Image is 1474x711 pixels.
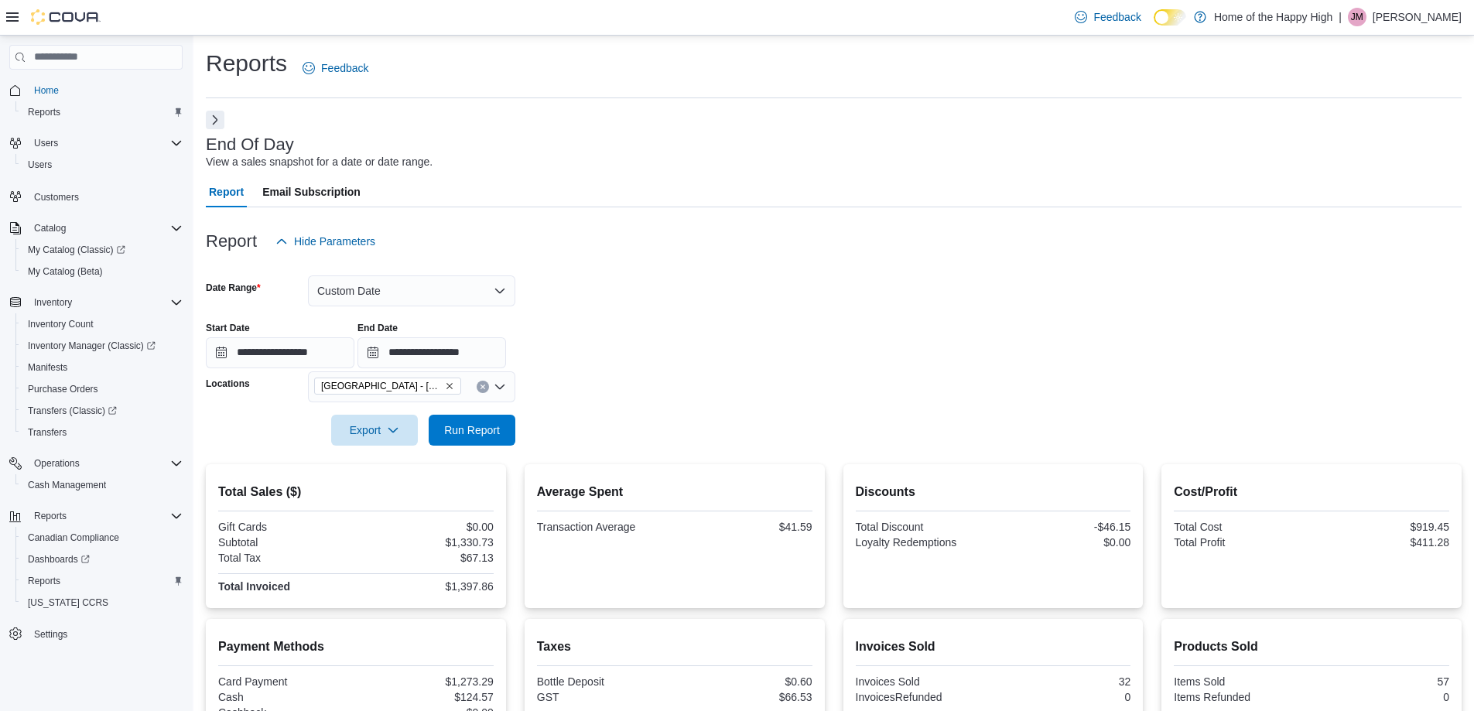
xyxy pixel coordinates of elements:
[269,226,381,257] button: Hide Parameters
[28,293,78,312] button: Inventory
[22,402,183,420] span: Transfers (Classic)
[15,101,189,123] button: Reports
[1348,8,1366,26] div: Jessica Manuel
[429,415,515,446] button: Run Report
[1174,638,1449,656] h2: Products Sold
[34,84,59,97] span: Home
[856,521,990,533] div: Total Discount
[22,315,183,333] span: Inventory Count
[1174,691,1308,703] div: Items Refunded
[3,185,189,207] button: Customers
[28,479,106,491] span: Cash Management
[856,638,1131,656] h2: Invoices Sold
[28,454,183,473] span: Operations
[3,505,189,527] button: Reports
[28,532,119,544] span: Canadian Compliance
[206,154,433,170] div: View a sales snapshot for a date or date range.
[3,79,189,101] button: Home
[34,510,67,522] span: Reports
[28,134,64,152] button: Users
[678,691,812,703] div: $66.53
[15,261,189,282] button: My Catalog (Beta)
[22,572,67,590] a: Reports
[28,426,67,439] span: Transfers
[22,380,183,398] span: Purchase Orders
[22,103,67,121] a: Reports
[206,232,257,251] h3: Report
[22,380,104,398] a: Purchase Orders
[359,552,494,564] div: $67.13
[996,521,1130,533] div: -$46.15
[206,337,354,368] input: Press the down key to open a popover containing a calendar.
[1214,8,1332,26] p: Home of the Happy High
[3,132,189,154] button: Users
[1339,8,1342,26] p: |
[15,357,189,378] button: Manifests
[22,550,96,569] a: Dashboards
[206,48,287,79] h1: Reports
[445,381,454,391] button: Remove Sherwood Park - Wye Road - Fire & Flower from selection in this group
[314,378,461,395] span: Sherwood Park - Wye Road - Fire & Flower
[34,137,58,149] span: Users
[22,550,183,569] span: Dashboards
[28,186,183,206] span: Customers
[22,593,115,612] a: [US_STATE] CCRS
[678,521,812,533] div: $41.59
[22,241,132,259] a: My Catalog (Classic)
[28,507,73,525] button: Reports
[34,191,79,203] span: Customers
[218,521,353,533] div: Gift Cards
[28,81,65,100] a: Home
[15,400,189,422] a: Transfers (Classic)
[359,580,494,593] div: $1,397.86
[28,244,125,256] span: My Catalog (Classic)
[22,103,183,121] span: Reports
[34,457,80,470] span: Operations
[359,536,494,549] div: $1,330.73
[477,381,489,393] button: Clear input
[1315,536,1449,549] div: $411.28
[15,378,189,400] button: Purchase Orders
[1154,9,1186,26] input: Dark Mode
[1315,675,1449,688] div: 57
[28,405,117,417] span: Transfers (Classic)
[22,337,183,355] span: Inventory Manager (Classic)
[218,580,290,593] strong: Total Invoiced
[296,53,374,84] a: Feedback
[22,358,74,377] a: Manifests
[22,337,162,355] a: Inventory Manager (Classic)
[218,675,353,688] div: Card Payment
[28,454,86,473] button: Operations
[856,675,990,688] div: Invoices Sold
[308,275,515,306] button: Custom Date
[22,476,112,494] a: Cash Management
[206,135,294,154] h3: End Of Day
[15,313,189,335] button: Inventory Count
[206,378,250,390] label: Locations
[340,415,409,446] span: Export
[537,521,672,533] div: Transaction Average
[537,638,812,656] h2: Taxes
[22,528,183,547] span: Canadian Compliance
[1351,8,1363,26] span: JM
[856,691,990,703] div: InvoicesRefunded
[22,423,183,442] span: Transfers
[9,73,183,685] nav: Complex example
[28,383,98,395] span: Purchase Orders
[218,638,494,656] h2: Payment Methods
[1174,521,1308,533] div: Total Cost
[34,628,67,641] span: Settings
[28,624,183,644] span: Settings
[15,154,189,176] button: Users
[22,593,183,612] span: Washington CCRS
[262,176,361,207] span: Email Subscription
[359,521,494,533] div: $0.00
[22,156,183,174] span: Users
[22,528,125,547] a: Canadian Compliance
[22,241,183,259] span: My Catalog (Classic)
[996,536,1130,549] div: $0.00
[294,234,375,249] span: Hide Parameters
[28,106,60,118] span: Reports
[28,596,108,609] span: [US_STATE] CCRS
[22,402,123,420] a: Transfers (Classic)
